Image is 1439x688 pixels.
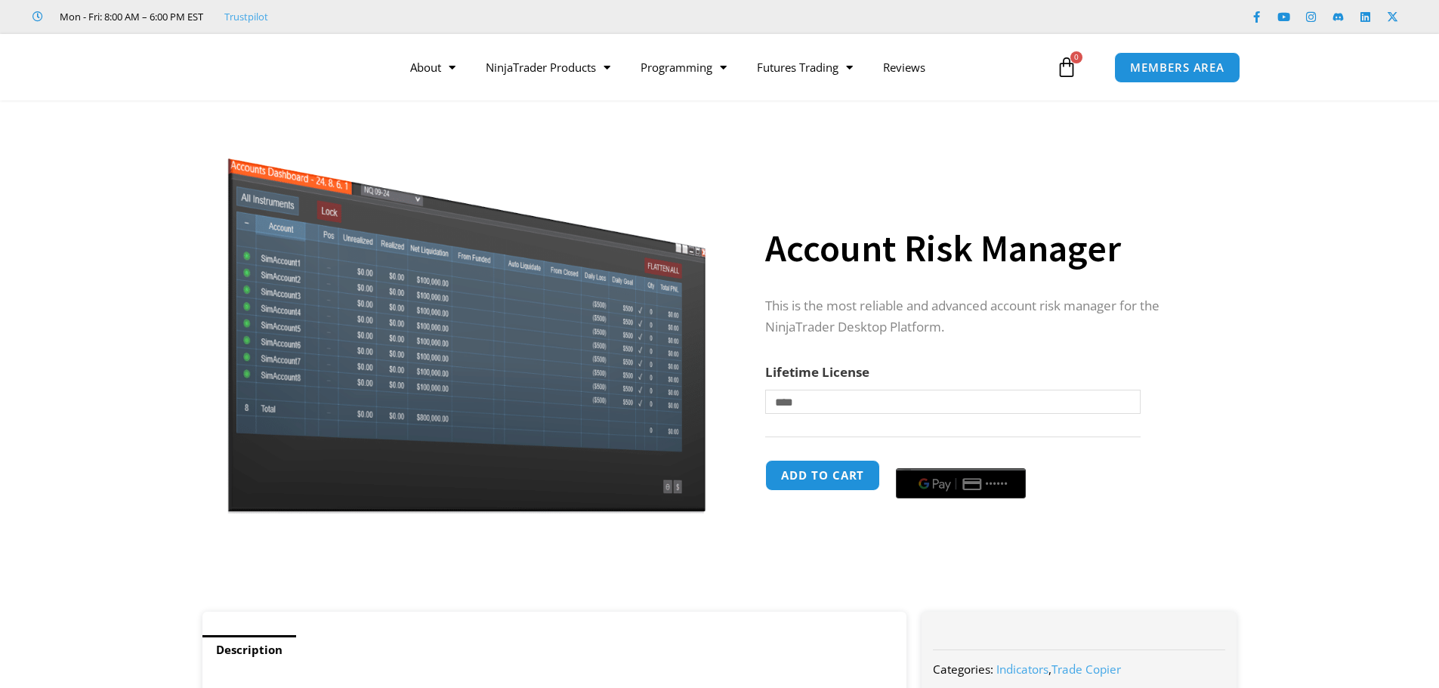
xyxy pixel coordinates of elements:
a: Clear options [765,421,789,432]
button: Add to cart [765,460,880,491]
a: Description [202,635,296,665]
a: 0 [1033,45,1100,89]
a: MEMBERS AREA [1114,52,1240,83]
span: MEMBERS AREA [1130,62,1224,73]
button: Buy with GPay [896,468,1026,498]
span: Categories: [933,662,993,677]
a: Futures Trading [742,50,868,85]
a: NinjaTrader Products [471,50,625,85]
p: This is the most reliable and advanced account risk manager for the NinjaTrader Desktop Platform. [765,295,1206,339]
a: About [395,50,471,85]
h1: Account Risk Manager [765,222,1206,275]
img: LogoAI | Affordable Indicators – NinjaTrader [178,40,341,94]
img: Screenshot 2024-08-26 15462845454 [224,127,709,514]
text: •••••• [986,479,1008,489]
a: Programming [625,50,742,85]
iframe: Secure payment input frame [893,458,1029,459]
a: Trustpilot [224,8,268,26]
a: Indicators [996,662,1048,677]
a: Trade Copier [1051,662,1121,677]
a: Reviews [868,50,940,85]
span: , [996,662,1121,677]
span: 0 [1070,51,1082,63]
span: Mon - Fri: 8:00 AM – 6:00 PM EST [56,8,203,26]
label: Lifetime License [765,363,869,381]
nav: Menu [395,50,1052,85]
